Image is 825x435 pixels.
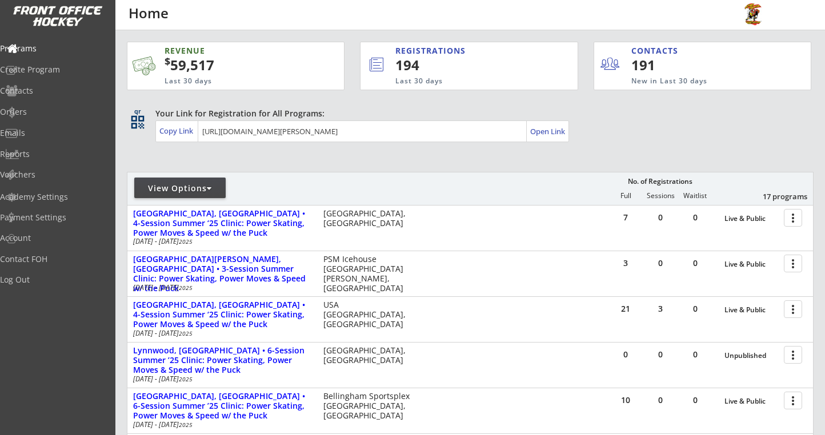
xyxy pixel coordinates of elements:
[530,127,566,136] div: Open Link
[678,305,712,313] div: 0
[643,259,678,267] div: 0
[784,209,802,227] button: more_vert
[165,76,291,86] div: Last 30 days
[130,108,144,115] div: qr
[133,421,308,428] div: [DATE] - [DATE]
[133,300,311,329] div: [GEOGRAPHIC_DATA], [GEOGRAPHIC_DATA] • 4-Session Summer ‘25 Clinic: Power Skating, Power Moves & ...
[784,300,802,318] button: more_vert
[165,54,170,68] sup: $
[133,392,311,420] div: [GEOGRAPHIC_DATA], [GEOGRAPHIC_DATA] • 6-Session Summer ’25 Clinic: Power Skating, Power Moves & ...
[323,300,413,329] div: USA [GEOGRAPHIC_DATA], [GEOGRAPHIC_DATA]
[631,76,758,86] div: New in Last 30 days
[724,306,778,314] div: Live & Public
[784,392,802,409] button: more_vert
[631,55,702,75] div: 191
[608,351,643,359] div: 0
[133,284,308,291] div: [DATE] - [DATE]
[179,284,193,292] em: 2025
[784,346,802,364] button: more_vert
[395,45,527,57] div: REGISTRATIONS
[165,45,291,57] div: REVENUE
[678,192,712,200] div: Waitlist
[179,237,193,245] em: 2025
[323,209,413,228] div: [GEOGRAPHIC_DATA], [GEOGRAPHIC_DATA]
[608,396,643,404] div: 10
[323,346,413,365] div: [GEOGRAPHIC_DATA], [GEOGRAPHIC_DATA]
[395,55,539,75] div: 194
[643,396,678,404] div: 0
[129,114,146,131] button: qr_code
[643,351,678,359] div: 0
[624,178,695,186] div: No. of Registrations
[784,255,802,272] button: more_vert
[323,392,413,420] div: Bellingham Sportsplex [GEOGRAPHIC_DATA], [GEOGRAPHIC_DATA]
[155,108,778,119] div: Your Link for Registration for All Programs:
[608,259,643,267] div: 3
[643,192,678,200] div: Sessions
[179,421,193,429] em: 2025
[724,215,778,223] div: Live & Public
[159,126,195,136] div: Copy Link
[179,375,193,383] em: 2025
[323,255,413,293] div: PSM Icehouse [GEOGRAPHIC_DATA][PERSON_NAME], [GEOGRAPHIC_DATA]
[133,376,308,382] div: [DATE] - [DATE]
[133,238,308,245] div: [DATE] - [DATE]
[724,260,778,268] div: Live & Public
[724,352,778,360] div: Unpublished
[631,45,683,57] div: CONTACTS
[165,55,309,75] div: 59,517
[395,76,531,86] div: Last 30 days
[643,305,678,313] div: 3
[643,214,678,221] div: 0
[134,183,226,194] div: View Options
[608,192,643,200] div: Full
[133,346,311,374] div: Lynnwood, [GEOGRAPHIC_DATA] • 6-Session Summer ’25 Clinic: Power Skating, Power Moves & Speed w/ ...
[608,305,643,313] div: 21
[133,330,308,337] div: [DATE] - [DATE]
[133,255,311,293] div: [GEOGRAPHIC_DATA][PERSON_NAME], [GEOGRAPHIC_DATA] • 3-Session Summer Clinic: Power Skating, Power...
[748,191,807,202] div: 17 programs
[678,351,712,359] div: 0
[724,397,778,405] div: Live & Public
[678,396,712,404] div: 0
[133,209,311,237] div: [GEOGRAPHIC_DATA], [GEOGRAPHIC_DATA] • 4-Session Summer ‘25 Clinic: Power Skating, Power Moves & ...
[678,259,712,267] div: 0
[530,123,566,139] a: Open Link
[608,214,643,221] div: 7
[678,214,712,221] div: 0
[179,329,193,337] em: 2025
